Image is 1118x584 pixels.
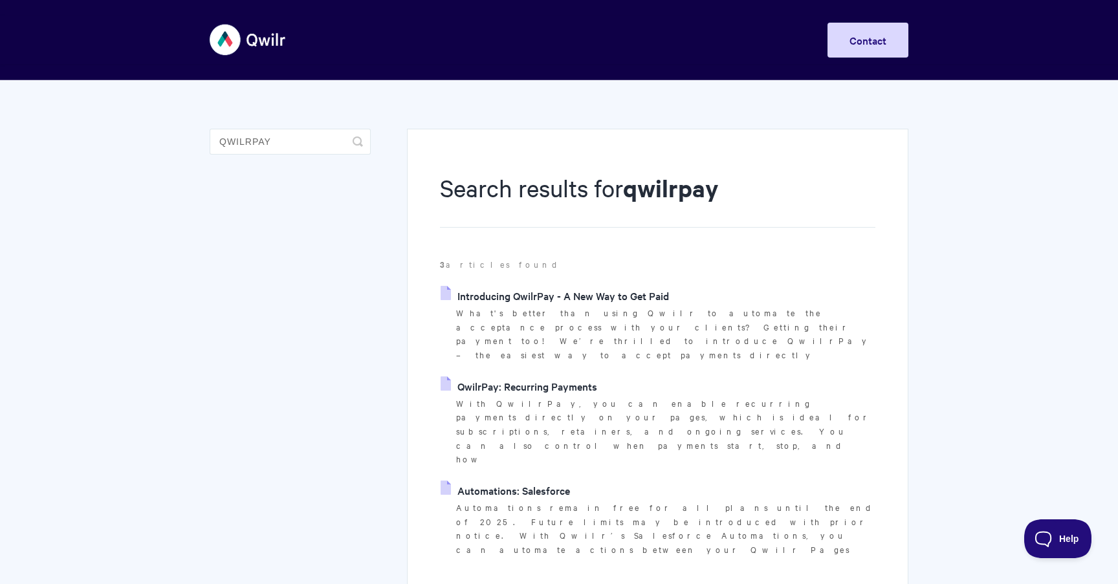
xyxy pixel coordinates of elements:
a: Automations: Salesforce [441,481,570,500]
strong: qwilrpay [623,172,718,204]
iframe: Toggle Customer Support [1024,519,1092,558]
p: Automations remain free for all plans until the end of 2025. Future limits may be introduced with... [456,501,875,557]
a: QwilrPay: Recurring Payments [441,376,597,396]
input: Search [210,129,371,155]
p: With QwilrPay, you can enable recurring payments directly on your pages, which is ideal for subsc... [456,396,875,467]
a: Contact [828,23,908,58]
p: What's better than using Qwilr to automate the acceptance process with your clients? Getting thei... [456,306,875,362]
a: Introducing QwilrPay - A New Way to Get Paid [441,286,669,305]
h1: Search results for [440,171,875,228]
p: articles found [440,257,875,272]
strong: 3 [440,258,446,270]
img: Qwilr Help Center [210,16,287,64]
